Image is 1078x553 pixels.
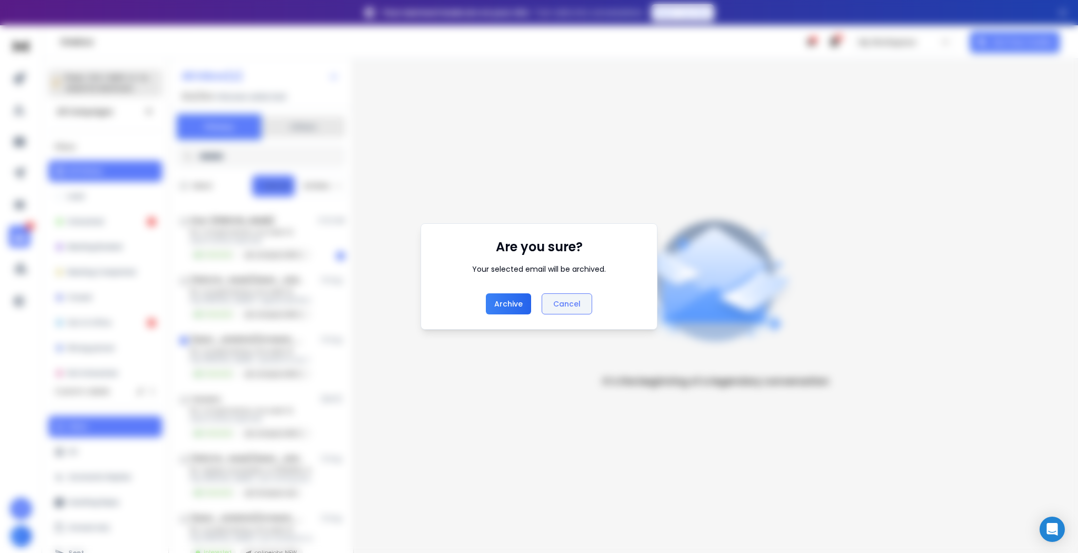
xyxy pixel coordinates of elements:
div: Open Intercom Messenger [1040,517,1065,542]
div: Your selected email will be archived. [472,264,606,274]
p: archive [494,299,523,309]
button: Cancel [542,293,592,314]
button: archive [486,293,531,314]
h1: Are you sure? [496,239,583,255]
